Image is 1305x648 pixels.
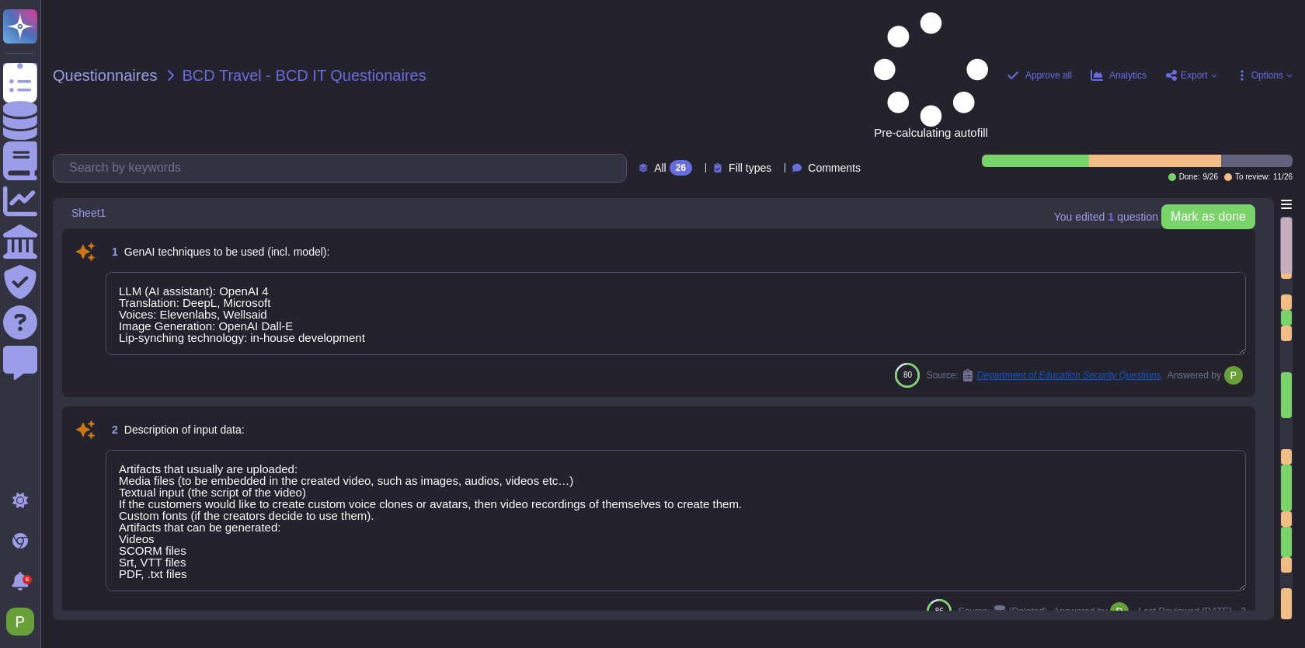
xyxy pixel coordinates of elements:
span: Department of Education Security Questions [977,371,1161,380]
span: 3 [1237,607,1246,616]
span: 11 / 26 [1273,173,1293,181]
span: All [654,162,666,173]
span: GenAI techniques to be used (incl. model): [124,246,330,258]
span: Options [1251,71,1283,80]
span: Sheet1 [71,207,106,218]
textarea: LLM (AI assistant): OpenAI 4 Translation: DeepL, Microsoft Voices: Elevenlabs, Wellsaid Image Gen... [106,272,1246,355]
span: 80 [903,371,912,379]
span: Answered by [1168,371,1221,380]
span: 1 [106,246,118,257]
button: Mark as done [1161,204,1255,229]
span: To review: [1235,173,1270,181]
span: BCD Travel - BCD IT Questionaires [183,68,426,83]
img: user [1110,602,1129,621]
span: Source: [926,369,1161,381]
div: 26 [670,160,692,176]
img: user [1224,366,1243,385]
span: Done: [1179,173,1200,181]
input: Search by keywords [61,155,626,182]
div: 6 [23,575,32,584]
span: Approve all [1025,71,1072,80]
span: Analytics [1109,71,1147,80]
span: (Deleted) [1009,607,1047,616]
span: Mark as done [1171,211,1246,223]
span: 86 [935,607,944,615]
span: 9 / 26 [1202,173,1217,181]
span: Questionnaires [53,68,158,83]
span: Last Reviewed [DATE] [1138,607,1231,616]
span: Source: [958,605,1047,618]
button: user [3,604,45,639]
img: user [6,608,34,636]
span: 2 [106,424,118,435]
span: Export [1181,71,1208,80]
b: 1 [1108,211,1114,222]
textarea: Artifacts that usually are uploaded: Media files (to be embedded in the created video, such as im... [106,450,1246,591]
button: Approve all [1007,69,1072,82]
span: Pre-calculating autofill [874,12,988,138]
span: Fill types [729,162,771,173]
button: Analytics [1091,69,1147,82]
span: Answered by [1053,607,1107,616]
span: Comments [808,162,861,173]
span: You edited question [1054,211,1158,222]
span: Description of input data: [124,423,245,436]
